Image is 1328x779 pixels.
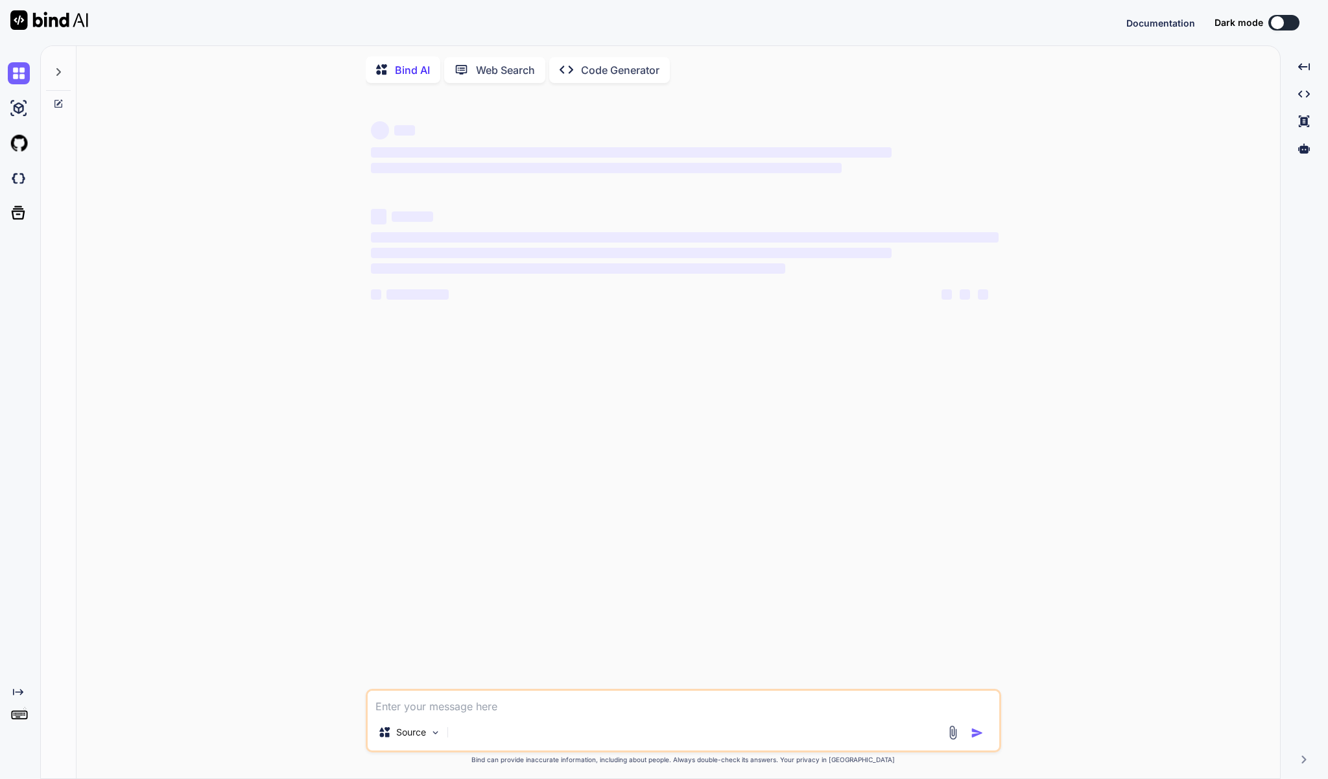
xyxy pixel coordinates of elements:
[960,289,970,300] span: ‌
[8,97,30,119] img: ai-studio
[371,121,389,139] span: ‌
[430,727,441,738] img: Pick Models
[371,163,842,173] span: ‌
[8,62,30,84] img: chat
[371,263,785,274] span: ‌
[371,147,892,158] span: ‌
[395,62,430,78] p: Bind AI
[8,132,30,154] img: githubLight
[386,289,449,300] span: ‌
[392,211,433,222] span: ‌
[371,232,999,243] span: ‌
[10,10,88,30] img: Bind AI
[971,726,984,739] img: icon
[371,209,386,224] span: ‌
[394,125,415,136] span: ‌
[371,289,381,300] span: ‌
[945,725,960,740] img: attachment
[1126,18,1195,29] span: Documentation
[1215,16,1263,29] span: Dark mode
[581,62,659,78] p: Code Generator
[978,289,988,300] span: ‌
[396,726,426,739] p: Source
[8,167,30,189] img: darkCloudIdeIcon
[942,289,952,300] span: ‌
[366,755,1001,765] p: Bind can provide inaccurate information, including about people. Always double-check its answers....
[1126,16,1195,30] button: Documentation
[476,62,535,78] p: Web Search
[371,248,892,258] span: ‌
